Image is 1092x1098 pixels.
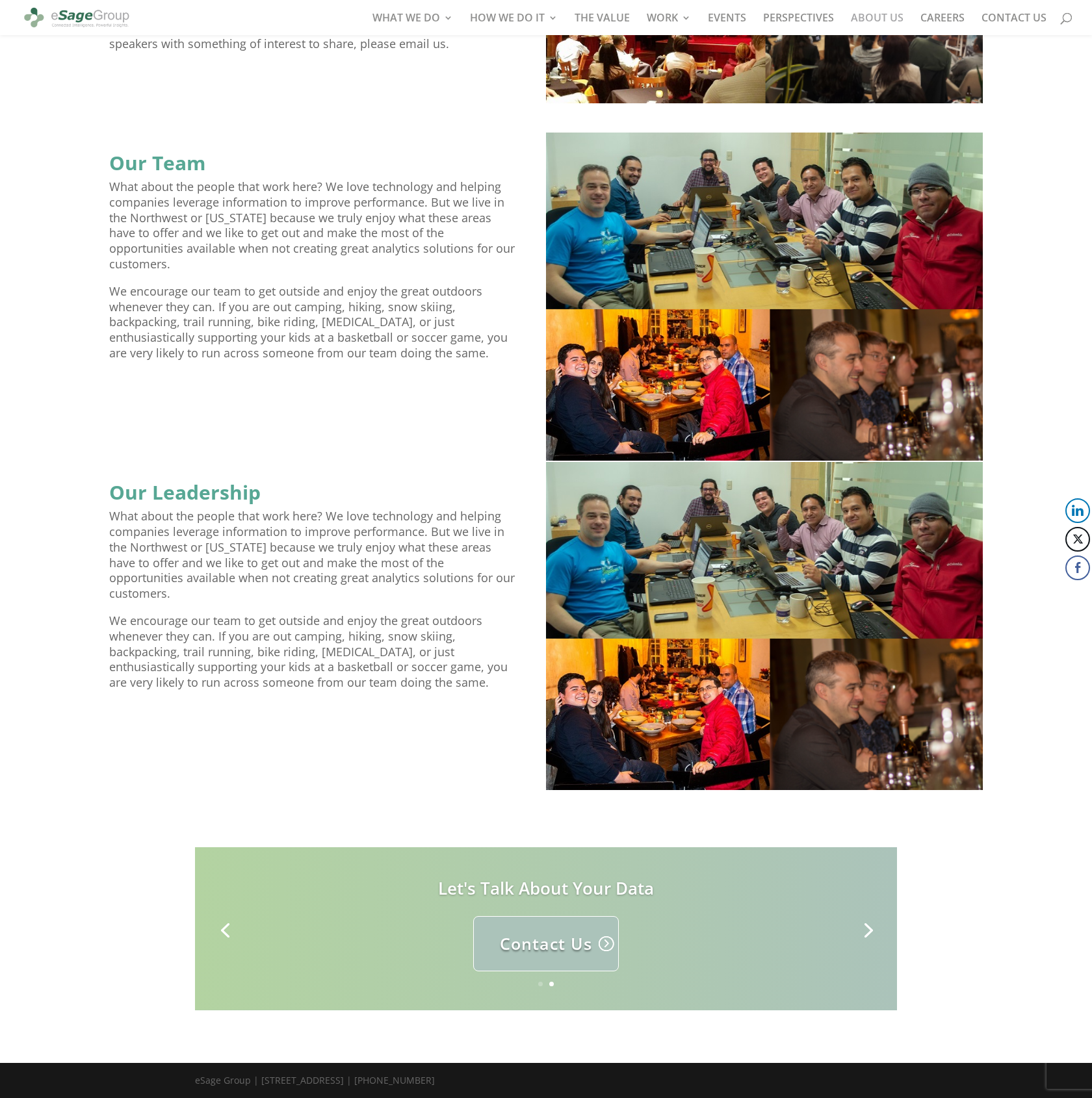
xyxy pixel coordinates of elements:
a: WHAT WE DO [372,13,453,35]
a: ABOUT US [851,13,903,35]
a: WORK [647,13,691,35]
button: Twitter Share [1065,527,1090,552]
button: Facebook Share [1065,555,1090,580]
a: 1 [538,982,543,986]
a: EVENTS [708,13,746,35]
a: HOW WE DO IT [470,13,558,35]
p: What about the people that work here? We love technology and helping companies leverage informati... [109,509,517,613]
a: Contact Us [473,916,619,971]
div: eSage Group | [STREET_ADDRESS] | [PHONE_NUMBER] [195,1073,435,1095]
p: We encourage our team to get outside and enjoy the great outdoors whenever they can. If you are o... [109,613,517,691]
a: CAREERS [920,13,965,35]
a: CONTACT US [981,13,1046,35]
strong: Our Leadership [109,479,261,505]
a: THE VALUE [575,13,630,35]
p: What about the people that work here? We love technology and helping companies leverage informati... [109,179,517,284]
button: LinkedIn Share [1065,498,1090,523]
a: PERSPECTIVES [763,13,834,35]
p: We encourage our team to get outside and enjoy the great outdoors whenever they can. If you are o... [109,284,517,361]
a: 2 [549,982,554,986]
a: Let's Talk About Your Data [438,876,654,900]
strong: Our Team [109,149,205,176]
img: eSage Group [22,3,131,32]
